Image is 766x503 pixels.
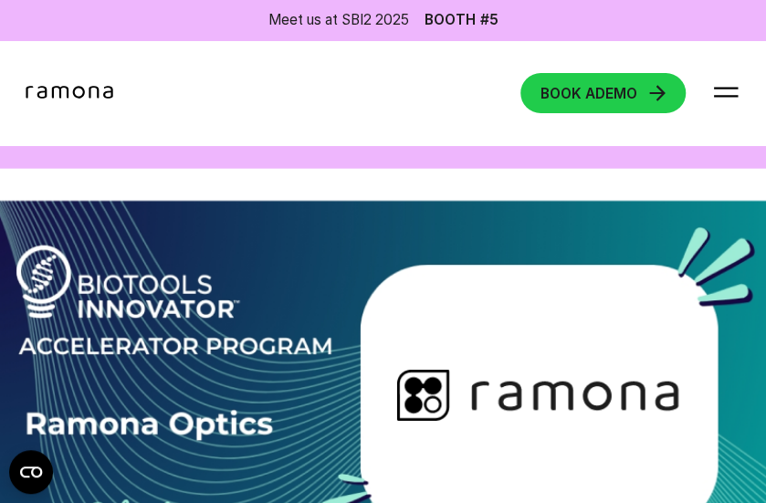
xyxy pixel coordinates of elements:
a: home [20,85,124,101]
a: Booth #5 [425,13,498,26]
button: Open CMP widget [9,450,53,494]
div: menu [706,73,746,113]
div: DEMO [540,87,637,100]
div: Meet us at SBI2 2025 [268,10,409,30]
a: BOOK ADEMO [520,73,686,113]
span: BOOK A [540,85,595,102]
